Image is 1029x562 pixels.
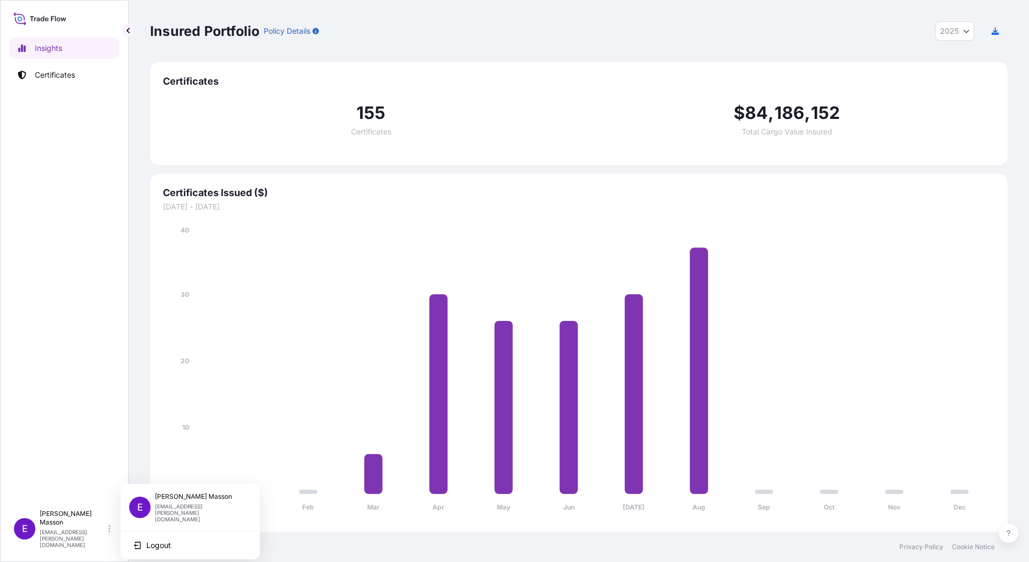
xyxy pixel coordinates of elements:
span: Certificates [163,75,995,88]
p: Policy Details [264,26,310,36]
tspan: 40 [181,226,189,234]
p: [EMAIL_ADDRESS][PERSON_NAME][DOMAIN_NAME] [155,503,243,522]
tspan: [DATE] [623,503,645,511]
tspan: May [497,503,511,511]
span: 2025 [940,26,959,36]
span: 155 [356,104,386,122]
span: Certificates Issued ($) [163,186,995,199]
span: [DATE] - [DATE] [163,201,995,212]
tspan: Jun [563,503,575,511]
p: [PERSON_NAME] Masson [155,492,243,501]
span: E [22,523,28,534]
a: Insights [9,38,120,59]
p: [PERSON_NAME] Masson [40,509,106,527]
span: 152 [811,104,840,122]
tspan: 30 [181,290,189,298]
button: Logout [125,536,256,555]
span: E [137,502,143,513]
span: , [768,104,774,122]
button: Year Selector [935,21,974,41]
span: 186 [774,104,805,122]
tspan: Apr [433,503,444,511]
tspan: 20 [181,357,189,365]
tspan: Aug [692,503,705,511]
tspan: Dec [953,503,966,511]
p: Insured Portfolio [150,23,259,40]
tspan: Sep [758,503,770,511]
p: Certificates [35,70,75,80]
span: Logout [146,540,171,551]
span: Total Cargo Value Insured [742,128,832,136]
span: 84 [745,104,768,122]
tspan: Oct [824,503,835,511]
a: Privacy Policy [899,543,943,551]
span: $ [734,104,745,122]
tspan: 10 [182,423,189,431]
tspan: Nov [888,503,901,511]
p: [EMAIL_ADDRESS][PERSON_NAME][DOMAIN_NAME] [40,529,106,548]
a: Certificates [9,64,120,86]
p: Insights [35,43,62,54]
tspan: Feb [302,503,314,511]
span: , [804,104,810,122]
span: Certificates [351,128,391,136]
tspan: Mar [367,503,379,511]
a: Cookie Notice [952,543,995,551]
